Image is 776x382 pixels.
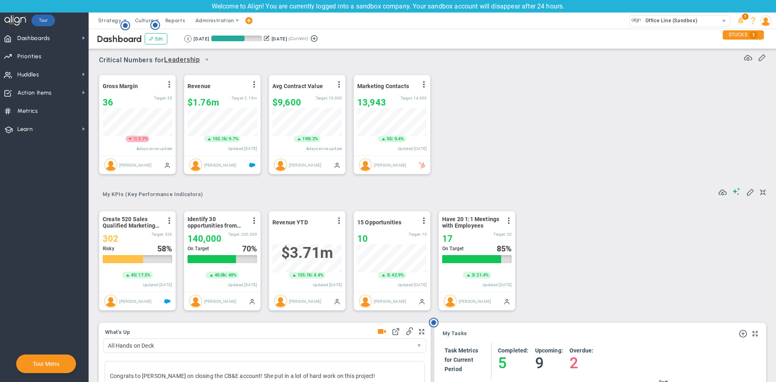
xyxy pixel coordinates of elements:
span: Dashboard [97,34,142,44]
span: Salesforce Enabled<br ></span>Sandbox: Quarterly Leads and Opportunities [164,298,171,304]
span: 9.7% [229,136,238,141]
span: Dashboards [17,30,50,47]
button: My Tasks [443,331,467,337]
span: Target: [316,96,328,100]
img: Jane Wilson [359,158,372,171]
img: Mike Struthers [189,295,202,308]
span: | [226,272,227,278]
span: 4.4% [314,272,323,278]
span: 10 [357,234,368,244]
span: Revenue YTD [272,219,308,226]
span: Manually Updated [164,162,171,168]
span: 1 [749,31,758,39]
span: [PERSON_NAME] [374,163,406,167]
span: 36 [103,97,113,108]
span: Have 20 1:1 Meetings with Employees [442,216,501,229]
img: 29899.Person.photo [760,15,771,26]
span: 15 [422,232,427,236]
span: Manually Updated [334,298,340,304]
span: Risky [103,246,114,251]
span: Manually Updated [419,298,425,304]
span: | [226,136,228,141]
span: Edit My KPIs [746,188,754,196]
div: [DATE] [272,35,287,42]
span: 2,154,350 [245,96,257,100]
img: Mike Struthers [444,295,457,308]
div: % [497,244,512,253]
span: Identify 30 opportunities from SmithCo resulting in $200K new sales [188,216,246,229]
h4: Task Metrics [445,347,478,354]
span: [PERSON_NAME] [374,299,406,303]
span: Strategy [98,17,122,23]
p: Congrats to [PERSON_NAME] on closing the CB&E account! She put in a lot of hard work on this proj... [110,372,420,380]
span: Salesforce Enabled<br ></span>Sandbox: Quarterly Revenue [249,162,255,168]
span: | [136,136,137,141]
span: Leadership [164,55,200,65]
button: My KPIs (Key Performance Indicators) [99,188,207,202]
span: My Tasks [443,331,467,336]
span: Office Line (Sandbox) [641,15,697,26]
span: Edit or Add Critical Numbers [758,53,766,61]
span: Target: [232,96,244,100]
span: days since update [309,146,342,151]
span: 2% [312,136,318,141]
span: 3 [387,272,389,279]
li: Help & Frequently Asked Questions (FAQ) [747,13,759,29]
span: [PERSON_NAME] [119,163,152,167]
span: 35 [167,96,172,100]
span: 17.5% [138,272,150,278]
span: 3 [472,272,474,279]
img: Katie Williams [274,158,287,171]
span: (Current) [288,35,308,42]
span: Manually Updated [249,298,255,304]
span: 190 [302,136,310,142]
span: Target: [154,96,166,100]
span: 155.1k [297,272,311,279]
span: | [310,136,311,141]
span: 55 [387,136,392,142]
span: Administration [195,17,234,23]
span: 140,000 [188,234,221,244]
img: Mike Struthers [359,295,372,308]
span: $1,758,367 [188,97,219,108]
span: Culture [135,17,154,23]
li: Announcements [734,13,747,29]
span: 45 [131,272,136,279]
span: Updated [DATE] [228,283,257,287]
span: 17 [442,234,453,244]
span: [PERSON_NAME] [204,299,236,303]
img: Mike Struthers [104,295,117,308]
span: Target: [409,232,421,236]
h4: 5 [498,354,529,372]
span: What's Up [105,329,130,335]
span: | [136,272,137,278]
img: Mike Struthers [274,295,287,308]
span: 15 Opportunities [357,219,402,226]
div: % [157,244,173,253]
span: 42.9% [392,272,404,278]
h4: Overdue: [569,347,593,354]
span: 21.4% [477,272,489,278]
span: Target: [493,232,506,236]
span: Reports [161,13,190,29]
span: Period [445,366,462,372]
span: On Target [188,246,209,251]
span: Revenue [188,83,211,89]
span: Updated [DATE] [398,283,427,287]
img: Jane Wilson [104,158,117,171]
span: Updated [DATE] [143,283,172,287]
span: Learn [17,121,33,138]
span: HubSpot Enabled [419,162,425,168]
span: select [412,339,426,352]
span: 58 [157,244,166,253]
span: Updated [DATE] [228,146,257,151]
span: 40% [228,272,236,278]
span: Updated [DATE] [483,283,512,287]
span: Metrics [17,103,38,120]
span: 520 [165,232,172,236]
span: Refresh Data [719,187,727,195]
span: My KPIs (Key Performance Indicators) [99,188,207,201]
span: Manually Updated [334,162,340,168]
span: 20 [507,232,512,236]
span: for Current [445,357,473,363]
